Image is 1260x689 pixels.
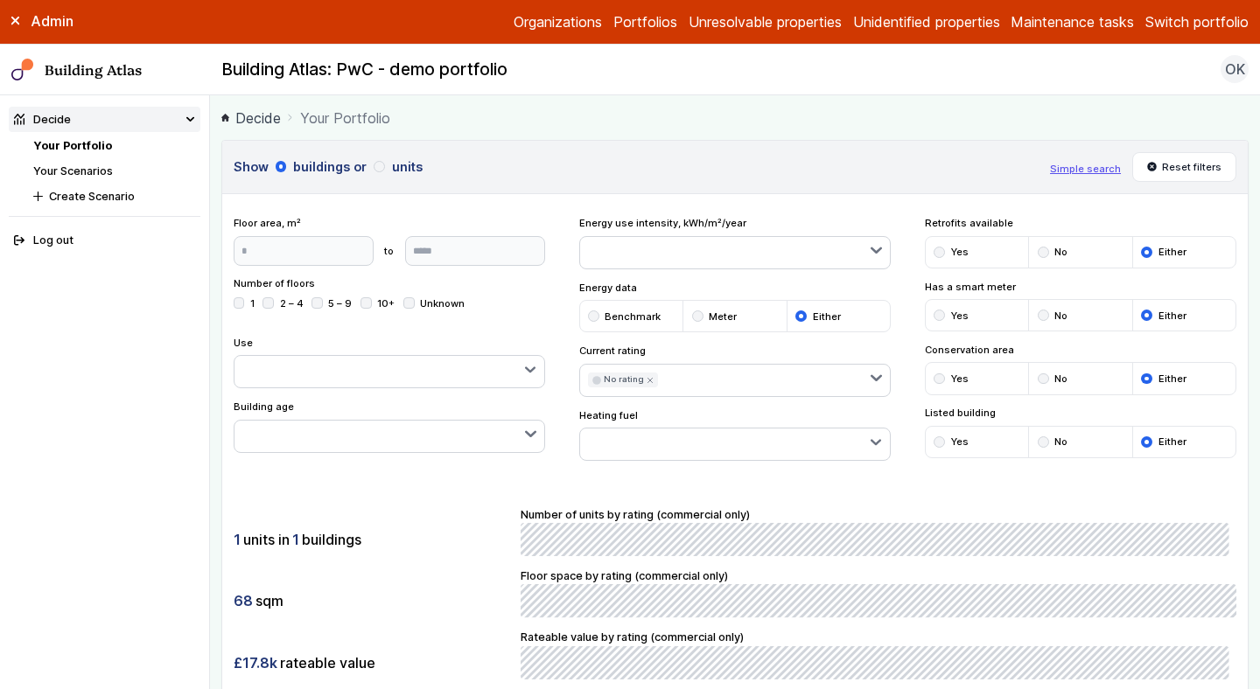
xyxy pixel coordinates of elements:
a: Unresolvable properties [689,11,842,32]
div: sqm [234,584,510,617]
button: Simple search [1050,162,1121,176]
a: Your Scenarios [33,164,113,177]
span: 1 [292,530,299,549]
button: No rating [588,372,658,387]
span: 1 [234,530,241,549]
span: Retrofits available [925,216,1237,230]
summary: Decide [9,107,201,132]
div: Rateable value by rating (commercial only) [521,629,1236,679]
span: Your Portfolio [300,108,390,129]
div: Current rating [579,344,892,397]
div: Floor space by rating (commercial only) [521,567,1236,618]
div: Floor area, m² [234,216,546,265]
div: Number of units by rating (commercial only) [521,506,1236,557]
div: Use [234,336,546,389]
button: Reset filters [1132,152,1237,182]
a: Organizations [514,11,602,32]
form: to [234,236,546,266]
div: Building age [234,400,546,453]
span: £17.8k [234,653,277,672]
span: Listed building [925,406,1237,420]
a: Portfolios [613,11,677,32]
span: OK [1225,59,1245,80]
button: Create Scenario [28,184,200,209]
button: OK [1221,55,1249,83]
img: main-0bbd2752.svg [11,59,34,81]
div: Energy use intensity, kWh/m²/year [579,216,892,269]
a: Maintenance tasks [1011,11,1134,32]
button: Log out [9,228,201,254]
a: Unidentified properties [853,11,1000,32]
span: 68 [234,591,253,610]
div: Heating fuel [579,408,892,462]
h2: Building Atlas: PwC - demo portfolio [221,59,507,81]
span: Has a smart meter [925,280,1237,294]
button: Switch portfolio [1145,11,1249,32]
a: Your Portfolio [33,139,112,152]
div: Energy data [579,281,892,333]
div: Number of floors [234,276,546,324]
span: Conservation area [925,343,1237,357]
div: Decide [14,111,71,128]
div: rateable value [234,646,510,679]
div: units in buildings [234,523,510,556]
h3: Show [234,157,1039,177]
a: Decide [221,108,281,129]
